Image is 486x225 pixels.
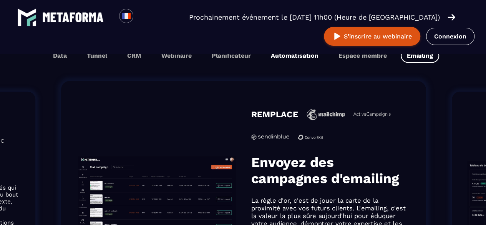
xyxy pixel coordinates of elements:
input: Search for option [140,13,146,22]
button: Automatisation [265,48,325,63]
img: logo [42,12,104,22]
a: Connexion [426,28,474,45]
button: Emailing [401,48,439,63]
button: S’inscrire au webinaire [324,27,420,46]
div: Search for option [133,9,152,26]
img: icon [353,112,391,116]
button: Data [47,48,73,63]
button: CRM [121,48,148,63]
button: Planificateur [206,48,257,63]
img: logo [17,8,36,27]
p: Prochainement événement le [DATE] 11h00 (Heure de [GEOGRAPHIC_DATA]) [189,12,440,23]
img: play [332,32,342,41]
img: icon [307,108,345,120]
button: Espace membre [332,48,393,63]
h4: REMPLACE [251,109,298,119]
img: fr [121,11,131,21]
img: icon [251,134,289,140]
h3: Envoyez des campagnes d'emailing [251,154,409,186]
img: icon [298,128,323,145]
button: Tunnel [81,48,113,63]
img: arrow-right [448,13,455,22]
button: Webinaire [155,48,198,63]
